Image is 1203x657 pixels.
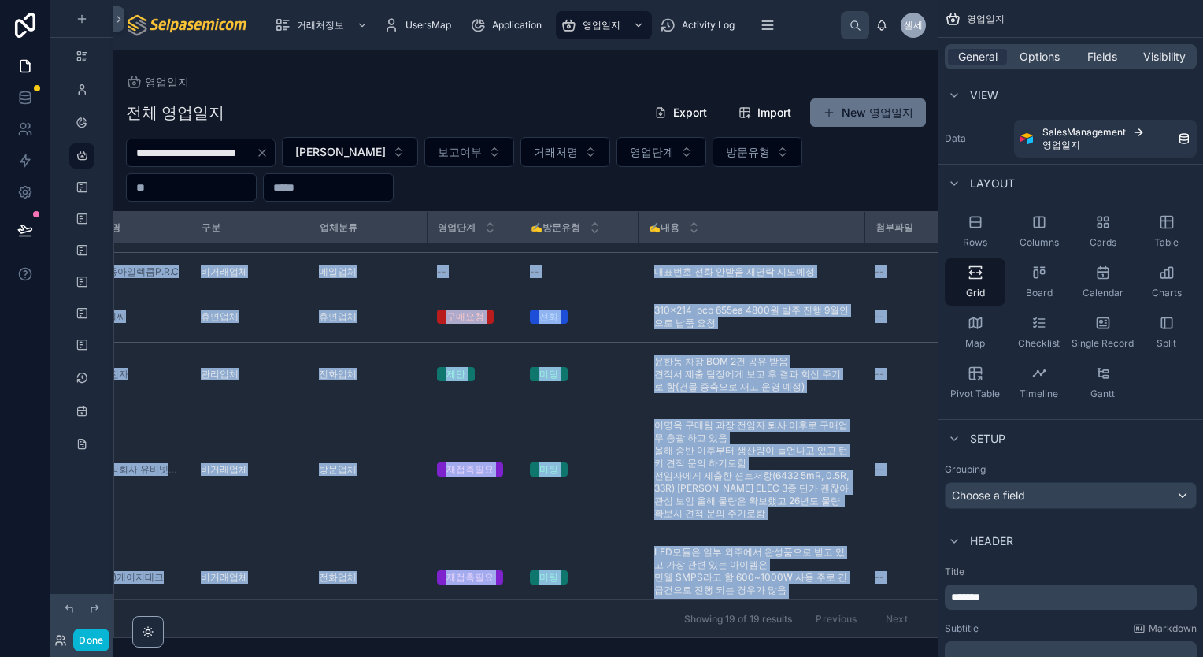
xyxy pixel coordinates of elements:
[1020,388,1058,400] span: Timeline
[1087,49,1117,65] span: Fields
[1072,359,1133,406] button: Gantt
[945,132,1008,145] label: Data
[319,310,357,323] span: 휴면업체
[1026,287,1053,299] span: Board
[319,265,418,278] a: 메일업체
[201,310,239,323] span: 휴면업체
[126,74,189,90] a: 영업일지
[648,259,856,284] a: 대표번호 전화 안받음 재연락 시도예정
[446,367,465,381] div: 제안
[201,310,300,323] a: 휴면업체
[70,463,182,476] a: 14591. 주식회사 유비넷시스
[520,137,610,167] button: Select Button
[875,310,974,323] a: --
[1020,132,1033,145] img: Airtable Logo
[539,310,558,324] div: 전화
[875,368,974,380] a: --
[649,221,679,234] span: ✍️내용
[970,176,1015,191] span: Layout
[966,287,985,299] span: Grid
[446,310,484,324] div: 구매요청
[965,337,985,350] span: Map
[967,13,1005,25] span: 영업일지
[319,571,357,584] span: 전화업체
[319,463,357,476] span: 방문업체
[201,463,248,476] span: 비거래업체
[1009,309,1069,356] button: Checklist
[945,309,1005,356] button: Map
[556,11,652,39] a: 영업일지
[530,367,629,381] a: 미팅
[201,571,300,584] a: 비거래업체
[1072,258,1133,306] button: Calendar
[70,571,164,584] span: 14413. (주)케이지테크
[875,265,884,278] span: --
[73,629,109,651] button: Done
[655,11,746,39] a: Activity Log
[875,571,974,584] a: --
[950,388,1000,400] span: Pivot Table
[256,147,275,159] button: Clear
[654,304,850,329] span: 310x214 pcb 655ea 4800원 발주 진행 9월안으로 납품 요청
[616,137,706,167] button: Select Button
[970,87,998,103] span: View
[1136,258,1197,306] button: Charts
[70,265,182,278] a: 489. (주)동아일렉콤P.R.C
[530,265,629,278] a: --
[201,463,300,476] a: 비거래업체
[424,137,514,167] button: Select Button
[201,571,248,584] span: 비거래업체
[319,265,357,278] span: 메일업체
[945,359,1005,406] button: Pivot Table
[1018,337,1060,350] span: Checklist
[534,144,578,160] span: 거래처명
[648,349,856,399] a: 윤한동 차장 BOM 2건 공유 받음 견적서 제출 팀장에게 보고 후 결과 회신 주기로 함(건물 증축으로 재고 운영 예정)
[654,546,850,609] span: LED모듈은 일부 외주에서 완성품으로 받고 있고 가장 관련 있는 아이템은 민웰 SMPS라고 함 600~1000W 사용 주로 긴급건으로 진행 되는 경우가 많음 다음 사용시 p/...
[810,98,926,127] button: New 영업일지
[1149,622,1197,635] span: Markdown
[295,144,386,160] span: [PERSON_NAME]
[405,19,451,32] span: UsersMap
[446,570,494,585] div: 재접촉필요
[437,570,511,585] a: 재접촉필요
[630,144,674,160] span: 영업단계
[970,533,1013,549] span: Header
[1152,287,1182,299] span: Charts
[654,419,850,520] span: 이명옥 구매팀 과장 전임자 퇴사 이후로 구매업무 총괄 하고 있음 올해 중반 이후부터 생산량이 늘언나고 있고 턴키 견적 문의 하기로함 전임자에게 제출한 션트저항(6432 5mR...
[530,310,629,324] a: 전화
[262,8,841,43] div: scrollable content
[945,208,1005,255] button: Rows
[946,483,1196,508] div: Choose a field
[970,431,1005,447] span: Setup
[648,540,856,615] a: LED모듈은 일부 외주에서 완성품으로 받고 있고 가장 관련 있는 아이템은 민웰 SMPS라고 함 600~1000W 사용 주로 긴급건으로 진행 되는 경우가 많음 다음 사용시 p/...
[446,462,494,477] div: 재접촉필요
[1136,208,1197,255] button: Table
[875,368,884,380] span: --
[1143,49,1186,65] span: Visibility
[875,221,913,234] span: 첨부파일
[945,585,1197,610] div: scrollable content
[958,49,998,65] span: General
[70,310,182,323] a: 3249. 지엘씨
[320,221,357,234] span: 업체분류
[70,571,182,584] a: 14413. (주)케이지테크
[682,19,735,32] span: Activity Log
[201,265,248,278] span: 비거래업체
[654,355,850,393] span: 윤한동 차장 BOM 2건 공유 받음 견적서 제출 팀장에게 보고 후 결과 회신 주기로 함(건물 증축으로 재고 운영 예정)
[1133,622,1197,635] a: Markdown
[1072,208,1133,255] button: Cards
[963,236,987,249] span: Rows
[583,19,620,32] span: 영업일지
[1154,236,1179,249] span: Table
[297,19,344,32] span: 거래처정보
[201,368,300,380] a: 관리업체
[1157,337,1176,350] span: Split
[904,19,923,32] span: 셀세
[1009,208,1069,255] button: Columns
[438,221,476,234] span: 영업단계
[945,463,986,476] label: Grouping
[70,265,179,278] span: 489. (주)동아일렉콤P.R.C
[1020,49,1060,65] span: Options
[875,463,974,476] a: --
